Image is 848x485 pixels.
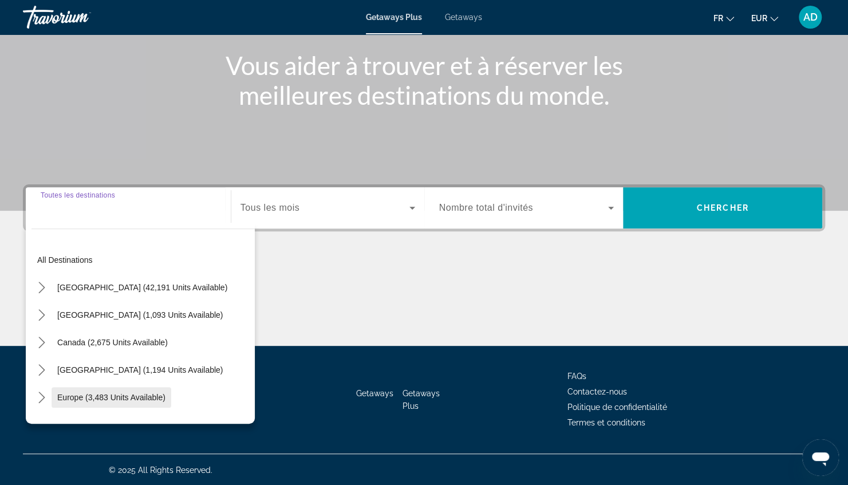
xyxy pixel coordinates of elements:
[31,360,52,380] button: Toggle Caribbean & Atlantic Islands (1,194 units available) submenu
[713,10,734,26] button: Change language
[52,415,170,435] button: Select destination: Australia (247 units available)
[751,14,767,23] span: EUR
[109,466,212,475] span: © 2025 All Rights Reserved.
[23,2,137,32] a: Travorium
[31,278,52,298] button: Toggle United States (42,191 units available) submenu
[57,283,227,292] span: [GEOGRAPHIC_DATA] (42,191 units available)
[567,387,627,396] a: Contactez-nous
[751,10,778,26] button: Change currency
[795,5,825,29] button: User Menu
[240,203,299,212] span: Tous les mois
[366,13,422,22] a: Getaways Plus
[403,389,440,411] a: Getaways Plus
[31,415,52,435] button: Toggle Australia (247 units available) submenu
[57,338,168,347] span: Canada (2,675 units available)
[802,439,839,476] iframe: Bouton de lancement de la fenêtre de messagerie
[52,332,173,353] button: Select destination: Canada (2,675 units available)
[445,13,482,22] a: Getaways
[52,387,171,408] button: Select destination: Europe (3,483 units available)
[713,14,723,23] span: fr
[26,187,822,228] div: Search widget
[31,388,52,408] button: Toggle Europe (3,483 units available) submenu
[31,305,52,325] button: Toggle Mexico (1,093 units available) submenu
[41,191,115,199] span: Toutes les destinations
[41,202,216,215] input: Select destination
[697,203,749,212] span: Chercher
[57,393,165,402] span: Europe (3,483 units available)
[210,50,639,110] h1: Vous aider à trouver et à réserver les meilleures destinations du monde.
[37,255,93,265] span: All destinations
[567,418,645,427] a: Termes et conditions
[803,11,818,23] span: AD
[567,372,586,381] a: FAQs
[567,403,667,412] a: Politique de confidentialité
[439,203,533,212] span: Nombre total d'invités
[31,333,52,353] button: Toggle Canada (2,675 units available) submenu
[623,187,822,228] button: Search
[57,365,223,374] span: [GEOGRAPHIC_DATA] (1,194 units available)
[356,389,393,398] a: Getaways
[52,277,233,298] button: Select destination: United States (42,191 units available)
[31,250,255,270] button: Select destination: All destinations
[26,223,255,424] div: Destination options
[57,310,223,320] span: [GEOGRAPHIC_DATA] (1,093 units available)
[52,360,228,380] button: Select destination: Caribbean & Atlantic Islands (1,194 units available)
[52,305,228,325] button: Select destination: Mexico (1,093 units available)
